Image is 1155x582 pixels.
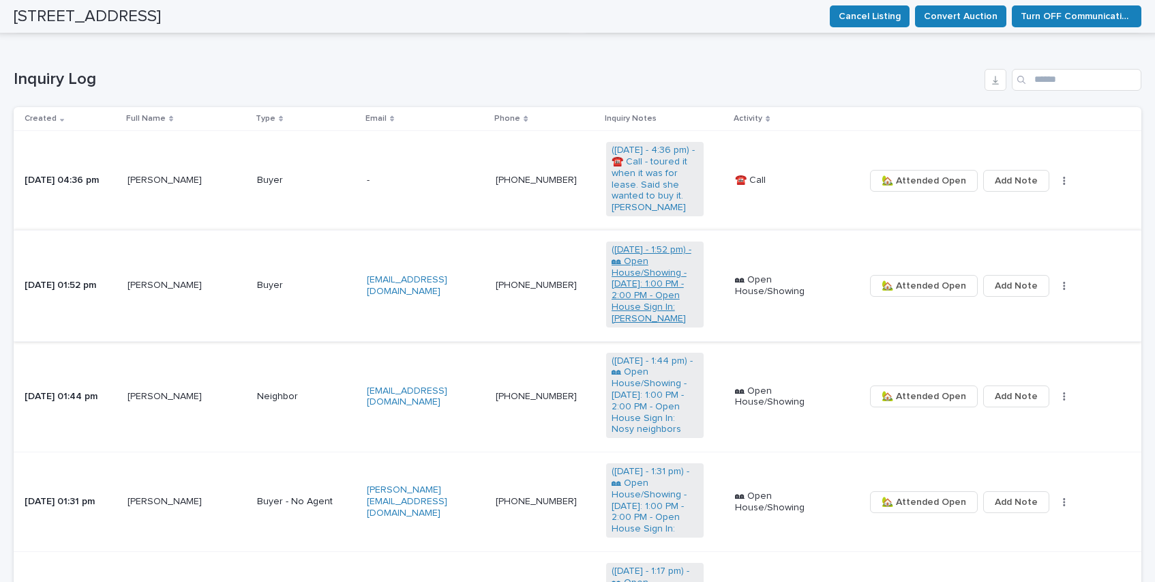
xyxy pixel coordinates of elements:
[1012,5,1141,27] button: Turn OFF Communication
[735,274,832,297] p: 🏘 Open House/Showing
[612,244,698,325] a: ([DATE] - 1:52 pm) - 🏘 Open House/Showing - [DATE]: 1:00 PM - 2:00 PM - Open House Sign In: [PERS...
[257,391,355,403] p: Neighbor
[995,385,1038,408] span: Add Note
[25,280,117,291] p: [DATE] 01:52 pm
[870,170,978,192] button: 🏡 Attended Open
[995,169,1038,192] span: Add Note
[14,230,1141,341] tr: [DATE] 01:52 pm[PERSON_NAME]Buyer[EMAIL_ADDRESS][DOMAIN_NAME][PHONE_NUMBER]([DATE] - 1:52 pm) - 🏘...
[257,175,355,186] p: Buyer
[995,491,1038,514] span: Add Note
[983,491,1049,513] button: Add Note
[256,111,275,126] p: Type
[14,70,979,89] h1: Inquiry Log
[127,175,225,186] p: [PERSON_NAME]
[127,280,225,291] p: [PERSON_NAME]
[882,385,966,408] span: 🏡 Attended Open
[870,491,978,513] button: 🏡 Attended Open
[915,5,1006,27] button: Convert Auction
[983,170,1049,192] button: Add Note
[734,111,762,126] p: Activity
[127,496,225,508] p: [PERSON_NAME]
[126,111,166,126] p: Full Name
[257,280,355,291] p: Buyer
[983,275,1049,297] button: Add Note
[367,386,447,407] a: [EMAIL_ADDRESS][DOMAIN_NAME]
[367,275,447,296] a: [EMAIL_ADDRESS][DOMAIN_NAME]
[839,5,901,28] span: Cancel Listing
[496,496,593,508] p: [PHONE_NUMBER]
[14,7,161,27] h2: [STREET_ADDRESS]
[14,341,1141,452] tr: [DATE] 01:44 pm[PERSON_NAME]Neighbor[EMAIL_ADDRESS][DOMAIN_NAME][PHONE_NUMBER]([DATE] - 1:44 pm) ...
[995,274,1038,297] span: Add Note
[882,491,966,514] span: 🏡 Attended Open
[882,274,966,297] span: 🏡 Attended Open
[494,111,520,126] p: Phone
[882,169,966,192] span: 🏡 Attended Open
[496,391,593,403] p: [PHONE_NUMBER]
[14,452,1141,552] tr: [DATE] 01:31 pm[PERSON_NAME]Buyer - No Agent[PERSON_NAME][EMAIL_ADDRESS][DOMAIN_NAME][PHONE_NUMBE...
[612,145,698,214] a: ([DATE] - 4:36 pm) - ☎️ Call - toured it when it was for lease. Said she wanted to buy it. [PERSO...
[365,111,387,126] p: Email
[367,175,464,186] p: -
[983,385,1049,407] button: Add Note
[1021,5,1132,28] span: Turn OFF Communication
[496,280,593,291] p: [PHONE_NUMBER]
[605,111,657,126] p: Inquiry Notes
[735,175,832,186] p: ☎️ Call
[735,491,832,514] p: 🏘 Open House/Showing
[25,111,57,126] p: Created
[612,466,698,535] a: ([DATE] - 1:31 pm) - 🏘 Open House/Showing - [DATE]: 1:00 PM - 2:00 PM - Open House Sign In:
[735,385,832,409] p: 🏘 Open House/Showing
[25,496,117,508] p: [DATE] 01:31 pm
[127,391,225,403] p: [PERSON_NAME]
[612,355,698,436] a: ([DATE] - 1:44 pm) - 🏘 Open House/Showing - [DATE]: 1:00 PM - 2:00 PM - Open House Sign In: Nosy ...
[870,385,978,407] button: 🏡 Attended Open
[25,175,117,186] p: [DATE] 04:36 pm
[25,391,117,403] p: [DATE] 01:44 pm
[924,5,997,28] span: Convert Auction
[870,275,978,297] button: 🏡 Attended Open
[496,175,593,186] p: [PHONE_NUMBER]
[1012,69,1141,91] input: Search
[830,5,910,27] button: Cancel Listing
[257,496,355,508] p: Buyer - No Agent
[367,485,447,518] a: [PERSON_NAME][EMAIL_ADDRESS][DOMAIN_NAME]
[14,131,1141,231] tr: [DATE] 04:36 pm[PERSON_NAME]Buyer-[PHONE_NUMBER]([DATE] - 4:36 pm) - ☎️ Call - toured it when it ...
